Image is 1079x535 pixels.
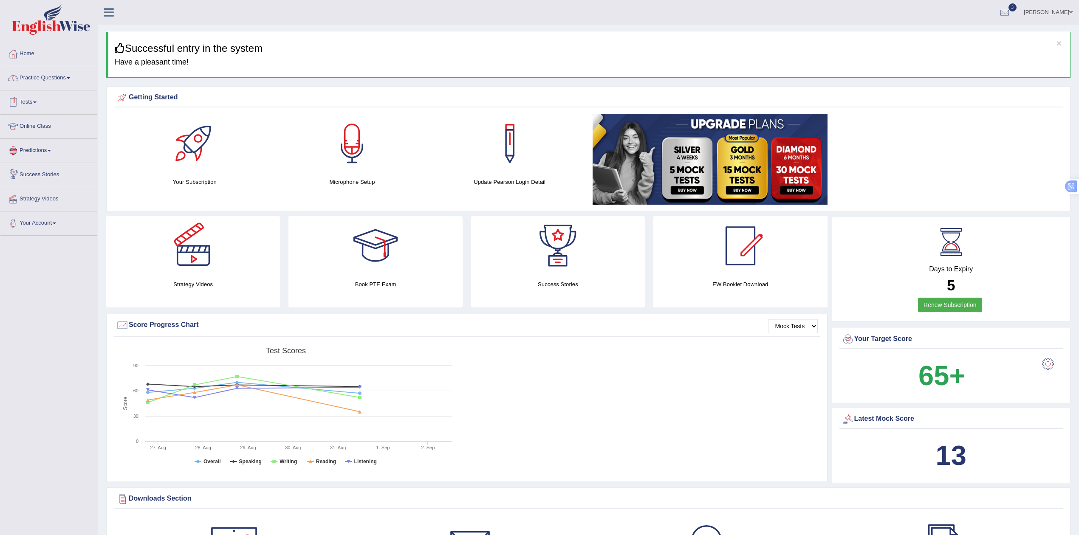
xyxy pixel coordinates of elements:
[0,139,97,160] a: Predictions
[0,66,97,87] a: Practice Questions
[288,280,462,289] h4: Book PTE Exam
[842,333,1061,346] div: Your Target Score
[116,319,818,332] div: Score Progress Chart
[376,445,390,450] tspan: 1. Sep
[239,459,262,465] tspan: Speaking
[133,414,138,419] text: 30
[240,445,256,450] tspan: 29. Aug
[593,114,828,205] img: small5.jpg
[1056,39,1062,48] button: ×
[116,91,1061,104] div: Getting Started
[918,298,982,312] a: Renew Subscription
[0,211,97,233] a: Your Account
[0,163,97,184] a: Success Stories
[0,90,97,112] a: Tests
[947,277,955,293] b: 5
[278,177,427,186] h4: Microphone Setup
[115,43,1064,54] h3: Successful entry in the system
[136,439,138,444] text: 0
[266,346,306,355] tspan: Test scores
[106,280,280,289] h4: Strategy Videos
[122,397,128,410] tspan: Score
[354,459,377,465] tspan: Listening
[195,445,211,450] tspan: 28. Aug
[435,177,584,186] h4: Update Pearson Login Detail
[116,493,1061,505] div: Downloads Section
[918,360,965,391] b: 65+
[653,280,827,289] h4: EW Booklet Download
[842,413,1061,425] div: Latest Mock Score
[280,459,297,465] tspan: Writing
[150,445,166,450] tspan: 27. Aug
[936,440,966,471] b: 13
[120,177,269,186] h4: Your Subscription
[330,445,346,450] tspan: 31. Aug
[133,388,138,393] text: 60
[285,445,301,450] tspan: 30. Aug
[0,187,97,208] a: Strategy Videos
[471,280,645,289] h4: Success Stories
[842,265,1061,273] h4: Days to Expiry
[133,363,138,368] text: 90
[0,115,97,136] a: Online Class
[0,42,97,63] a: Home
[203,459,221,465] tspan: Overall
[421,445,435,450] tspan: 2. Sep
[1008,3,1017,11] span: 3
[316,459,336,465] tspan: Reading
[115,58,1064,67] h4: Have a pleasant time!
